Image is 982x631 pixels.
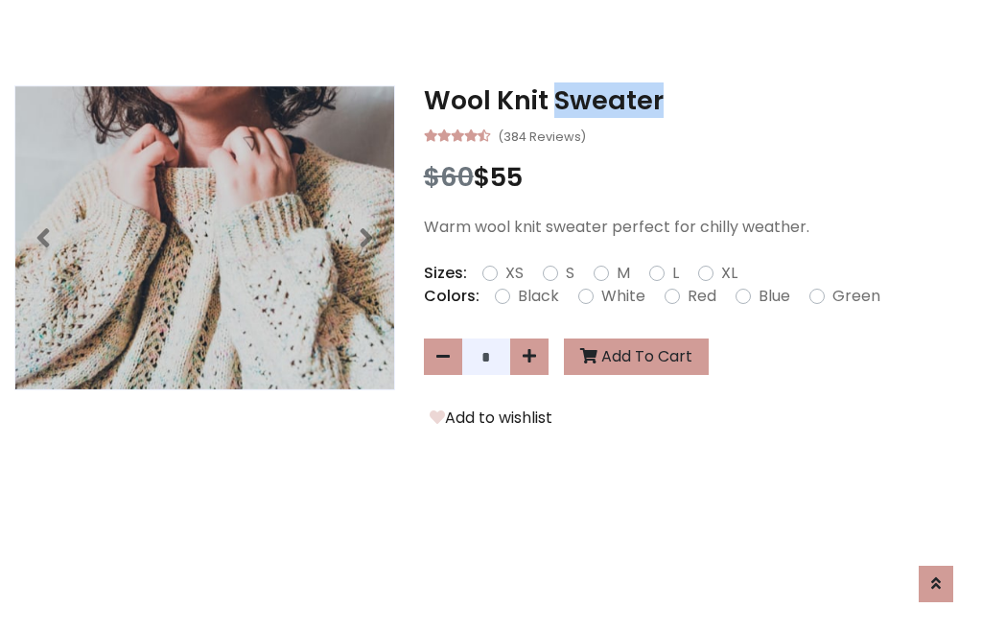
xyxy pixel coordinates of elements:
[424,285,479,308] p: Colors:
[564,339,709,375] button: Add To Cart
[498,124,586,147] small: (384 Reviews)
[424,216,968,239] p: Warm wool knit sweater perfect for chilly weather.
[617,262,630,285] label: M
[721,262,737,285] label: XL
[505,262,524,285] label: XS
[832,285,880,308] label: Green
[15,86,394,389] img: Image
[566,262,574,285] label: S
[688,285,716,308] label: Red
[424,406,558,431] button: Add to wishlist
[759,285,790,308] label: Blue
[518,285,559,308] label: Black
[424,162,968,193] h3: $
[601,285,645,308] label: White
[490,159,523,195] span: 55
[424,159,474,195] span: $60
[424,85,968,116] h3: Wool Knit Sweater
[424,262,467,285] p: Sizes:
[672,262,679,285] label: L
